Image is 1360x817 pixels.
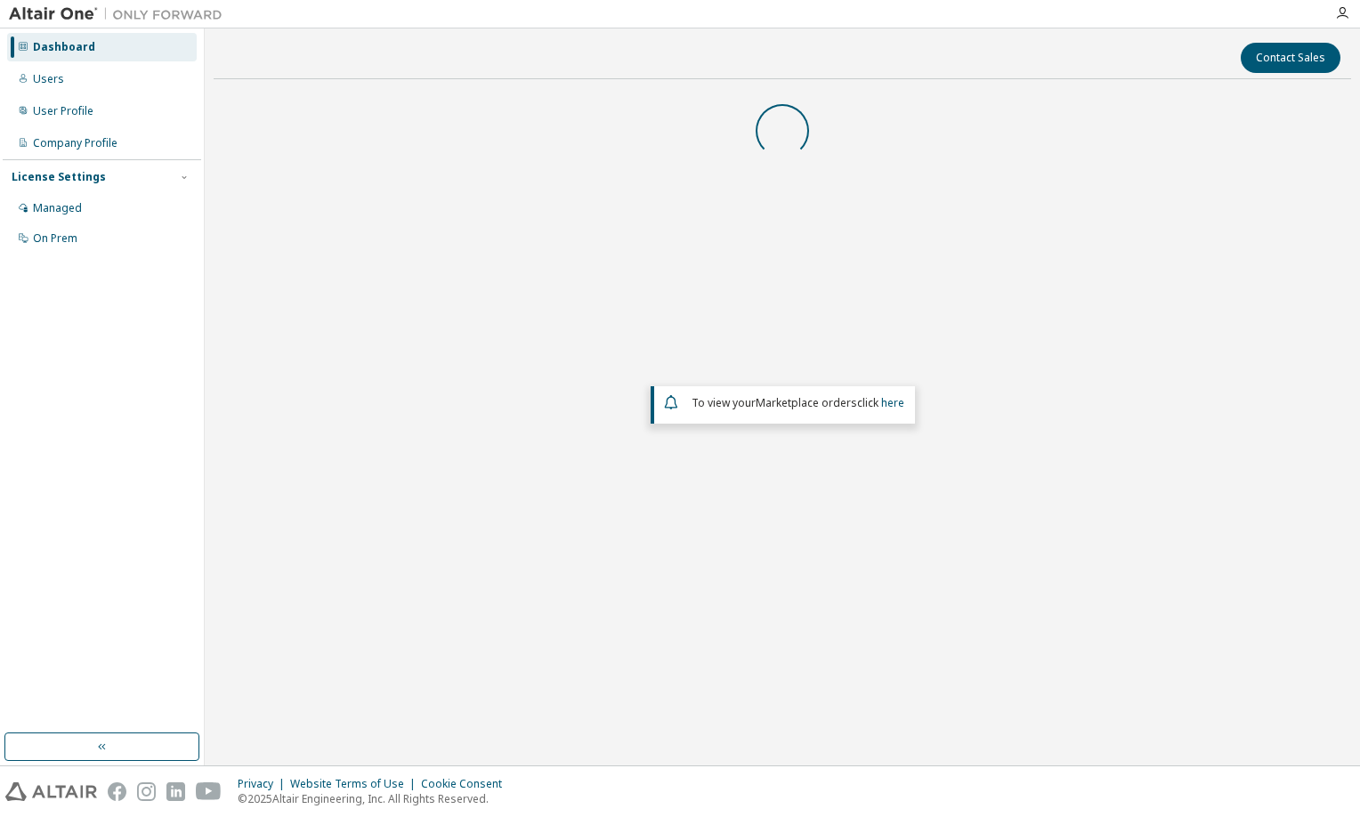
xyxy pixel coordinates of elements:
[196,782,222,801] img: youtube.svg
[33,40,95,54] div: Dashboard
[881,395,904,410] a: here
[238,791,513,806] p: © 2025 Altair Engineering, Inc. All Rights Reserved.
[33,136,117,150] div: Company Profile
[5,782,97,801] img: altair_logo.svg
[33,231,77,246] div: On Prem
[137,782,156,801] img: instagram.svg
[166,782,185,801] img: linkedin.svg
[108,782,126,801] img: facebook.svg
[290,777,421,791] div: Website Terms of Use
[33,104,93,118] div: User Profile
[33,201,82,215] div: Managed
[238,777,290,791] div: Privacy
[33,72,64,86] div: Users
[756,395,857,410] em: Marketplace orders
[9,5,231,23] img: Altair One
[1241,43,1340,73] button: Contact Sales
[692,395,904,410] span: To view your click
[12,170,106,184] div: License Settings
[421,777,513,791] div: Cookie Consent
